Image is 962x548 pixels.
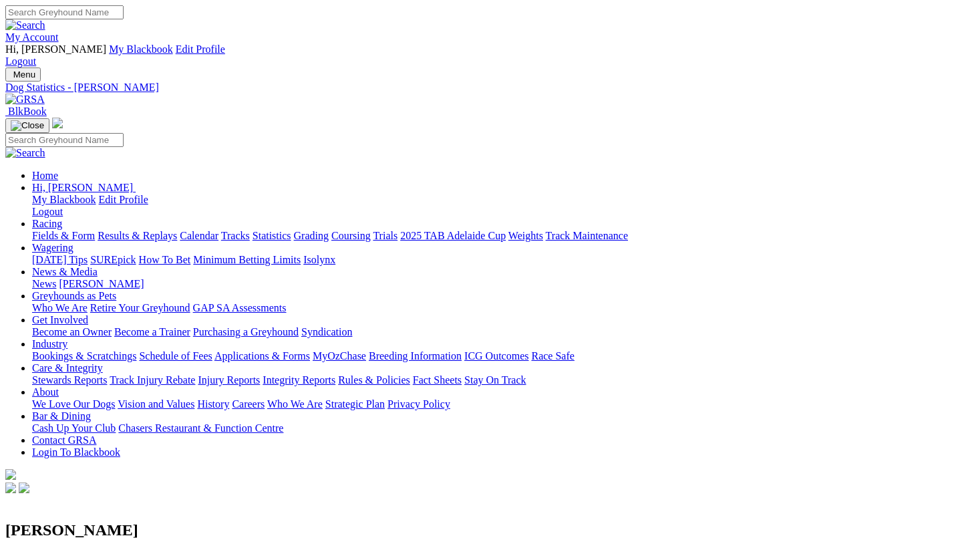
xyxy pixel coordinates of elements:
[11,120,44,131] img: Close
[531,350,574,362] a: Race Safe
[19,483,29,493] img: twitter.svg
[5,94,45,106] img: GRSA
[193,302,287,313] a: GAP SA Assessments
[176,43,225,55] a: Edit Profile
[5,118,49,133] button: Toggle navigation
[232,398,265,410] a: Careers
[32,350,136,362] a: Bookings & Scratchings
[59,278,144,289] a: [PERSON_NAME]
[221,230,250,241] a: Tracks
[32,254,88,265] a: [DATE] Tips
[114,326,190,337] a: Become a Trainer
[32,398,957,410] div: About
[13,70,35,80] span: Menu
[32,266,98,277] a: News & Media
[32,422,116,434] a: Cash Up Your Club
[464,374,526,386] a: Stay On Track
[139,350,212,362] a: Schedule of Fees
[5,5,124,19] input: Search
[32,182,133,193] span: Hi, [PERSON_NAME]
[32,338,67,350] a: Industry
[400,230,506,241] a: 2025 TAB Adelaide Cup
[387,398,450,410] a: Privacy Policy
[32,182,136,193] a: Hi, [PERSON_NAME]
[32,230,95,241] a: Fields & Form
[32,242,73,253] a: Wagering
[263,374,335,386] a: Integrity Reports
[98,230,177,241] a: Results & Replays
[32,374,107,386] a: Stewards Reports
[301,326,352,337] a: Syndication
[32,398,115,410] a: We Love Our Dogs
[369,350,462,362] a: Breeding Information
[325,398,385,410] a: Strategic Plan
[5,469,16,480] img: logo-grsa-white.png
[5,67,41,82] button: Toggle navigation
[32,386,59,398] a: About
[90,254,136,265] a: SUREpick
[5,43,106,55] span: Hi, [PERSON_NAME]
[118,398,194,410] a: Vision and Values
[5,31,59,43] a: My Account
[5,133,124,147] input: Search
[331,230,371,241] a: Coursing
[32,278,957,290] div: News & Media
[32,278,56,289] a: News
[32,350,957,362] div: Industry
[32,314,88,325] a: Get Involved
[32,290,116,301] a: Greyhounds as Pets
[32,218,62,229] a: Racing
[5,82,957,94] a: Dog Statistics - [PERSON_NAME]
[32,254,957,266] div: Wagering
[180,230,218,241] a: Calendar
[193,326,299,337] a: Purchasing a Greyhound
[32,206,63,217] a: Logout
[32,194,957,218] div: Hi, [PERSON_NAME]
[5,19,45,31] img: Search
[413,374,462,386] a: Fact Sheets
[5,147,45,159] img: Search
[90,302,190,313] a: Retire Your Greyhound
[118,422,283,434] a: Chasers Restaurant & Function Centre
[32,410,91,422] a: Bar & Dining
[197,398,229,410] a: History
[32,170,58,181] a: Home
[32,362,103,374] a: Care & Integrity
[32,326,957,338] div: Get Involved
[5,55,36,67] a: Logout
[193,254,301,265] a: Minimum Betting Limits
[32,422,957,434] div: Bar & Dining
[32,434,96,446] a: Contact GRSA
[32,446,120,458] a: Login To Blackbook
[5,521,957,539] h2: [PERSON_NAME]
[5,106,47,117] a: BlkBook
[373,230,397,241] a: Trials
[32,302,88,313] a: Who We Are
[294,230,329,241] a: Grading
[313,350,366,362] a: MyOzChase
[508,230,543,241] a: Weights
[109,43,173,55] a: My Blackbook
[546,230,628,241] a: Track Maintenance
[198,374,260,386] a: Injury Reports
[52,118,63,128] img: logo-grsa-white.png
[5,43,957,67] div: My Account
[5,483,16,493] img: facebook.svg
[99,194,148,205] a: Edit Profile
[8,106,47,117] span: BlkBook
[139,254,191,265] a: How To Bet
[32,302,957,314] div: Greyhounds as Pets
[267,398,323,410] a: Who We Are
[110,374,195,386] a: Track Injury Rebate
[338,374,410,386] a: Rules & Policies
[303,254,335,265] a: Isolynx
[32,194,96,205] a: My Blackbook
[32,374,957,386] div: Care & Integrity
[253,230,291,241] a: Statistics
[32,230,957,242] div: Racing
[32,326,112,337] a: Become an Owner
[464,350,528,362] a: ICG Outcomes
[214,350,310,362] a: Applications & Forms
